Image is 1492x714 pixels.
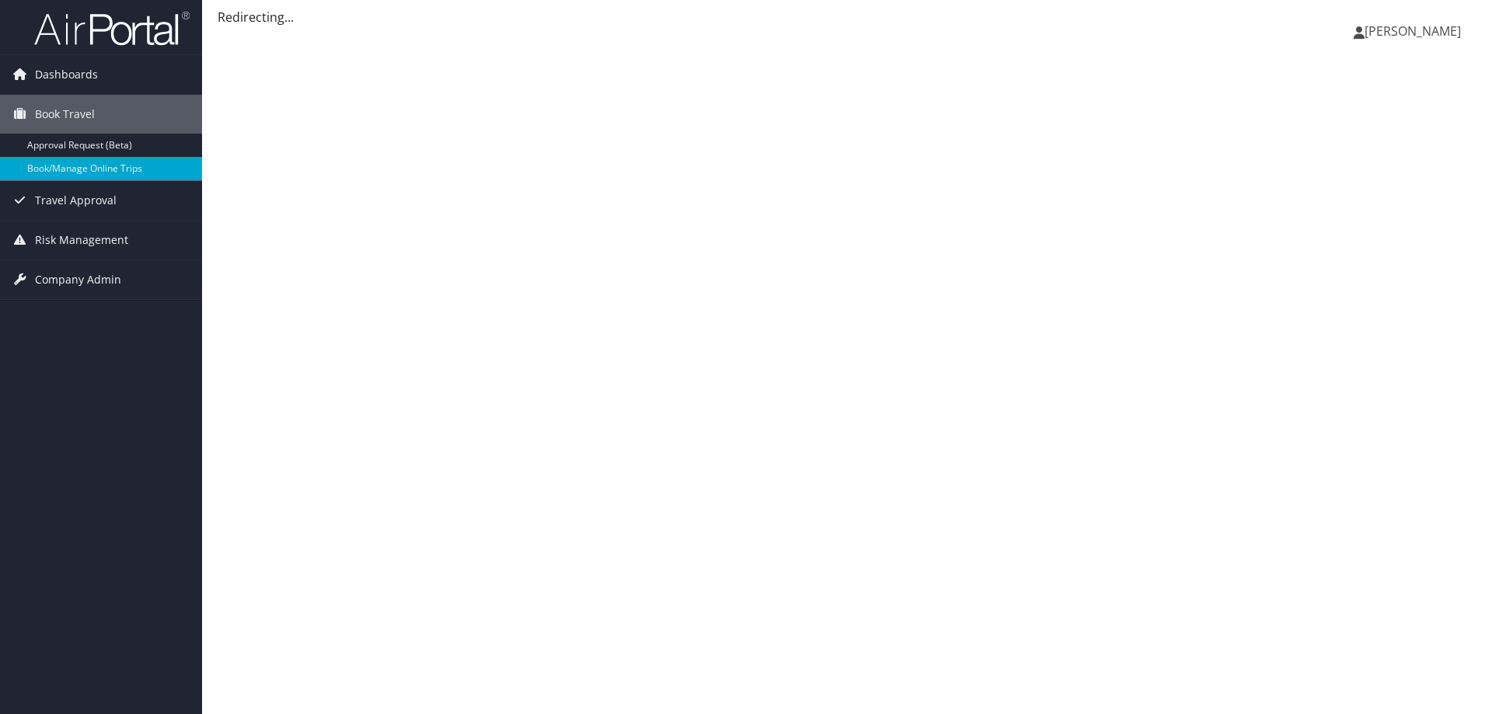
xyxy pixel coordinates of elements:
a: [PERSON_NAME] [1354,8,1476,54]
span: Risk Management [35,221,128,259]
span: Dashboards [35,55,98,94]
span: [PERSON_NAME] [1365,23,1461,40]
span: Travel Approval [35,181,117,220]
span: Book Travel [35,95,95,134]
div: Redirecting... [218,8,1476,26]
img: airportal-logo.png [34,10,190,47]
span: Company Admin [35,260,121,299]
